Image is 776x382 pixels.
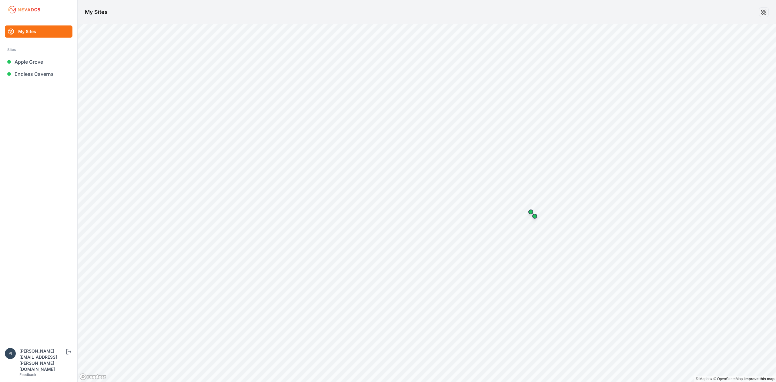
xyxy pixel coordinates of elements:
[7,5,41,15] img: Nevados
[5,56,72,68] a: Apple Grove
[696,377,712,381] a: Mapbox
[5,348,16,359] img: piotr.kolodziejczyk@energix-group.com
[5,68,72,80] a: Endless Caverns
[85,8,108,16] h1: My Sites
[744,377,774,381] a: Map feedback
[5,25,72,38] a: My Sites
[78,24,776,382] canvas: Map
[7,46,70,53] div: Sites
[525,206,537,218] div: Map marker
[19,348,65,372] div: [PERSON_NAME][EMAIL_ADDRESS][PERSON_NAME][DOMAIN_NAME]
[713,377,743,381] a: OpenStreetMap
[79,373,106,380] a: Mapbox logo
[19,372,36,377] a: Feedback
